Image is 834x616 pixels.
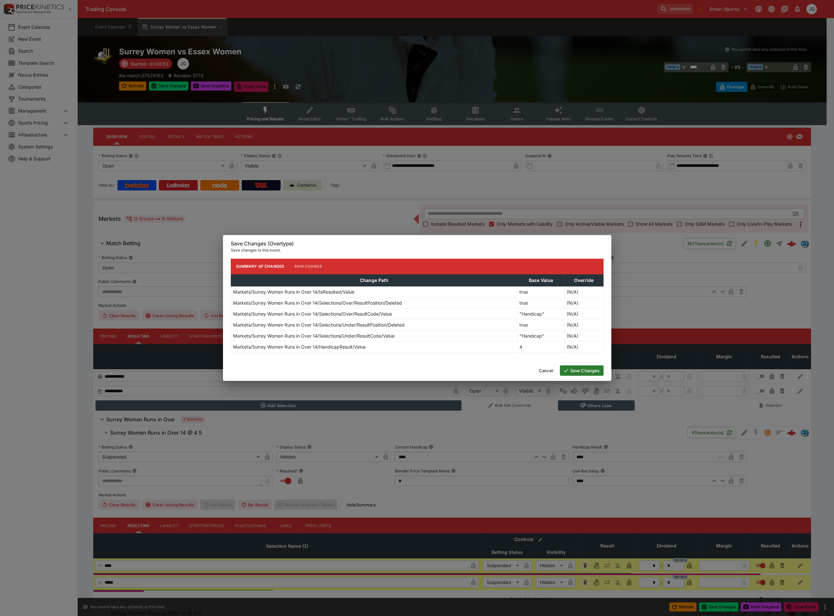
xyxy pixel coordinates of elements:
p: Save changes to this event. [231,247,604,254]
button: Cancel [535,365,557,376]
td: (N/A) [565,308,603,319]
th: Change Path [231,274,517,286]
th: Override [565,274,603,286]
p: Markets/Surrey Women Runs in Over 14/Selections/Over/ResultCode/Value [233,310,392,317]
p: Markets/Surrey Women Runs in Over 14/Selections/Under/ResultPosition/Deleted [233,321,405,328]
td: true [517,297,565,308]
button: Save Changes [560,365,604,376]
td: (N/A) [565,297,603,308]
td: 4 [517,341,565,352]
th: Base Value [517,274,565,286]
td: "Handicap" [517,308,565,319]
td: (N/A) [565,319,603,330]
td: true [517,319,565,330]
p: Markets/Surrey Women Runs in Over 14/HandicapResult/Value [233,343,366,350]
p: Markets/Surrey Women Runs in Over 14/Selections/Under/ResultCode/Value [233,332,395,339]
h6: Save Changes (Overtype) [231,240,604,247]
td: "Handicap" [517,330,565,341]
button: Summary of Changes [231,259,290,274]
p: Markets/Surrey Women Runs in Over 14/Selections/Over/ResultPosition/Deleted [233,299,402,306]
td: (N/A) [565,341,603,352]
p: Markets/Surrey Women Runs in Over 14/IsResulted/Value [233,288,354,295]
td: (N/A) [565,286,603,297]
td: (N/A) [565,330,603,341]
td: true [517,286,565,297]
button: Raw Change [289,259,327,274]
